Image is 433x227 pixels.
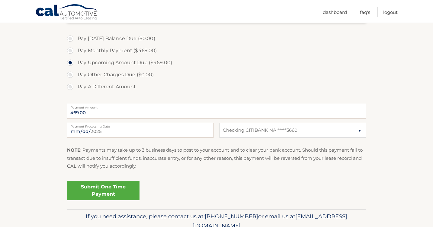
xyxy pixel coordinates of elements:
a: FAQ's [360,7,370,17]
input: Payment Amount [67,104,366,119]
label: Payment Amount [67,104,366,109]
a: Submit One Time Payment [67,181,140,200]
a: Dashboard [323,7,347,17]
label: Pay Monthly Payment ($469.00) [67,45,366,57]
a: Cal Automotive [35,4,99,21]
input: Payment Date [67,123,213,138]
label: Payment Processing Date [67,123,213,128]
label: Pay Other Charges Due ($0.00) [67,69,366,81]
label: Pay [DATE] Balance Due ($0.00) [67,33,366,45]
p: : Payments may take up to 3 business days to post to your account and to clear your bank account.... [67,146,366,170]
label: Pay A Different Amount [67,81,366,93]
label: Pay Upcoming Amount Due ($469.00) [67,57,366,69]
span: [PHONE_NUMBER] [205,213,258,220]
a: Logout [383,7,398,17]
strong: NOTE [67,147,80,153]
